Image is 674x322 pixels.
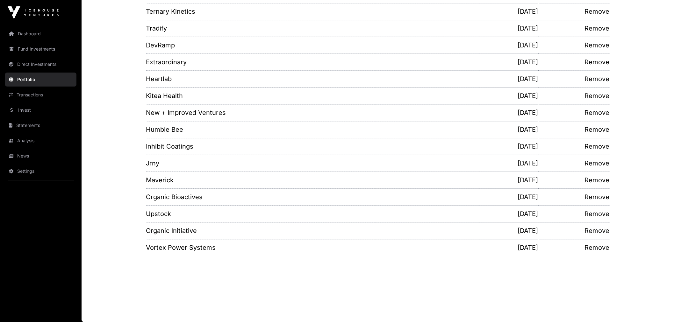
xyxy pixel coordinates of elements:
a: Upstock [146,209,376,218]
p: [DATE] [479,91,538,100]
a: Remove [538,91,610,100]
a: Remove [538,41,610,50]
a: New + Improved Ventures [146,108,376,117]
a: Remove [538,226,610,235]
a: Dashboard [5,27,76,41]
p: [DATE] [479,159,538,168]
a: Direct Investments [5,57,76,71]
a: Heartlab [146,74,376,83]
a: Ternary Kinetics [146,7,376,16]
a: Statements [5,118,76,132]
a: Vortex Power Systems [146,243,376,252]
iframe: Chat Widget [642,291,674,322]
a: Remove [538,74,610,83]
a: Organic Initiative [146,226,376,235]
a: Transactions [5,88,76,102]
a: Remove [538,176,610,185]
p: [DATE] [479,209,538,218]
a: Remove [538,7,610,16]
a: Portfolio [5,73,76,87]
a: Jrny [146,159,376,168]
p: [DATE] [479,142,538,151]
a: Remove [538,125,610,134]
a: Inhibit Coatings [146,142,376,151]
p: [DATE] [479,226,538,235]
a: Maverick [146,176,376,185]
a: Remove [538,108,610,117]
p: [DATE] [479,24,538,33]
p: [DATE] [479,58,538,66]
a: Fund Investments [5,42,76,56]
a: Settings [5,164,76,178]
a: Remove [538,209,610,218]
p: [DATE] [479,243,538,252]
a: Remove [538,142,610,151]
a: Extraordinary [146,58,376,66]
a: Remove [538,24,610,33]
a: Remove [538,58,610,66]
a: Organic Bioactives [146,192,376,201]
a: Tradify [146,24,376,33]
p: [DATE] [479,108,538,117]
p: [DATE] [479,41,538,50]
a: Humble Bee [146,125,376,134]
p: [DATE] [479,125,538,134]
p: [DATE] [479,192,538,201]
p: [DATE] [479,176,538,185]
a: Kitea Health [146,91,376,100]
a: Remove [538,243,610,252]
p: [DATE] [479,7,538,16]
a: Remove [538,159,610,168]
a: DevRamp [146,41,376,50]
p: [DATE] [479,74,538,83]
a: News [5,149,76,163]
a: Invest [5,103,76,117]
img: Icehouse Ventures Logo [8,6,59,19]
a: Remove [538,192,610,201]
a: Analysis [5,134,76,148]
